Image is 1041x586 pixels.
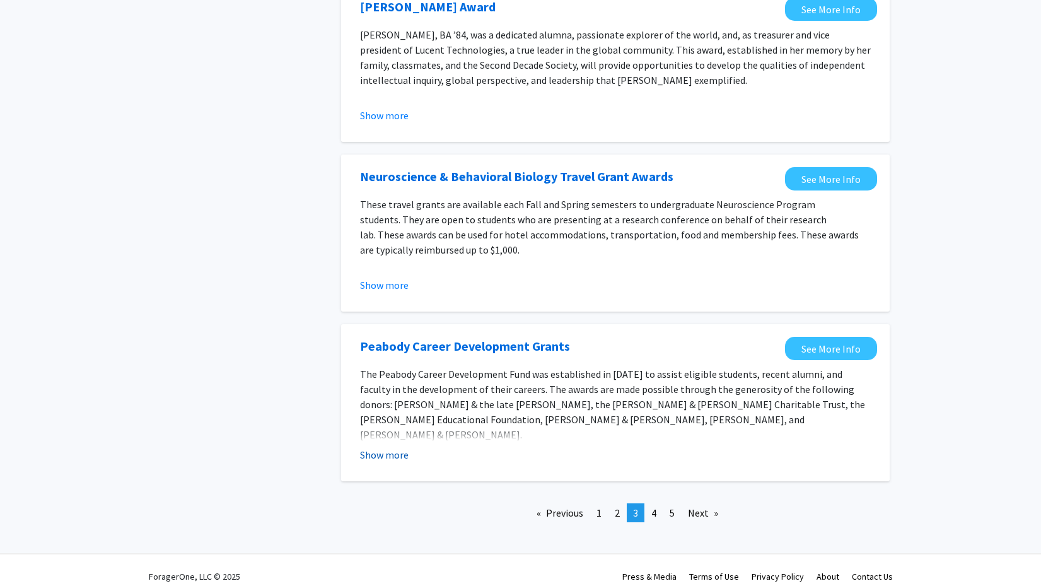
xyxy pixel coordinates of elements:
[360,447,409,462] button: Show more
[651,507,656,519] span: 4
[622,571,677,582] a: Press & Media
[682,503,724,522] a: Next page
[360,337,570,356] a: Opens in a new tab
[852,571,893,582] a: Contact Us
[817,571,839,582] a: About
[530,503,590,522] a: Previous page
[360,197,871,257] p: These travel grants are available each Fall and Spring semesters to undergraduate Neuroscience Pr...
[785,337,877,360] a: Opens in a new tab
[9,529,54,577] iframe: Chat
[360,366,871,442] p: The Peabody Career Development Fund was established in [DATE] to assist eligible students, recent...
[785,167,877,190] a: Opens in a new tab
[633,507,638,519] span: 3
[689,571,739,582] a: Terms of Use
[360,27,871,88] p: [PERSON_NAME], BA ’84, was a dedicated alumna, passionate explorer of the world, and, as treasure...
[341,503,890,522] ul: Pagination
[596,507,602,519] span: 1
[752,571,804,582] a: Privacy Policy
[360,278,409,293] button: Show more
[670,507,675,519] span: 5
[360,167,673,186] a: Opens in a new tab
[360,108,409,123] button: Show more
[615,507,620,519] span: 2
